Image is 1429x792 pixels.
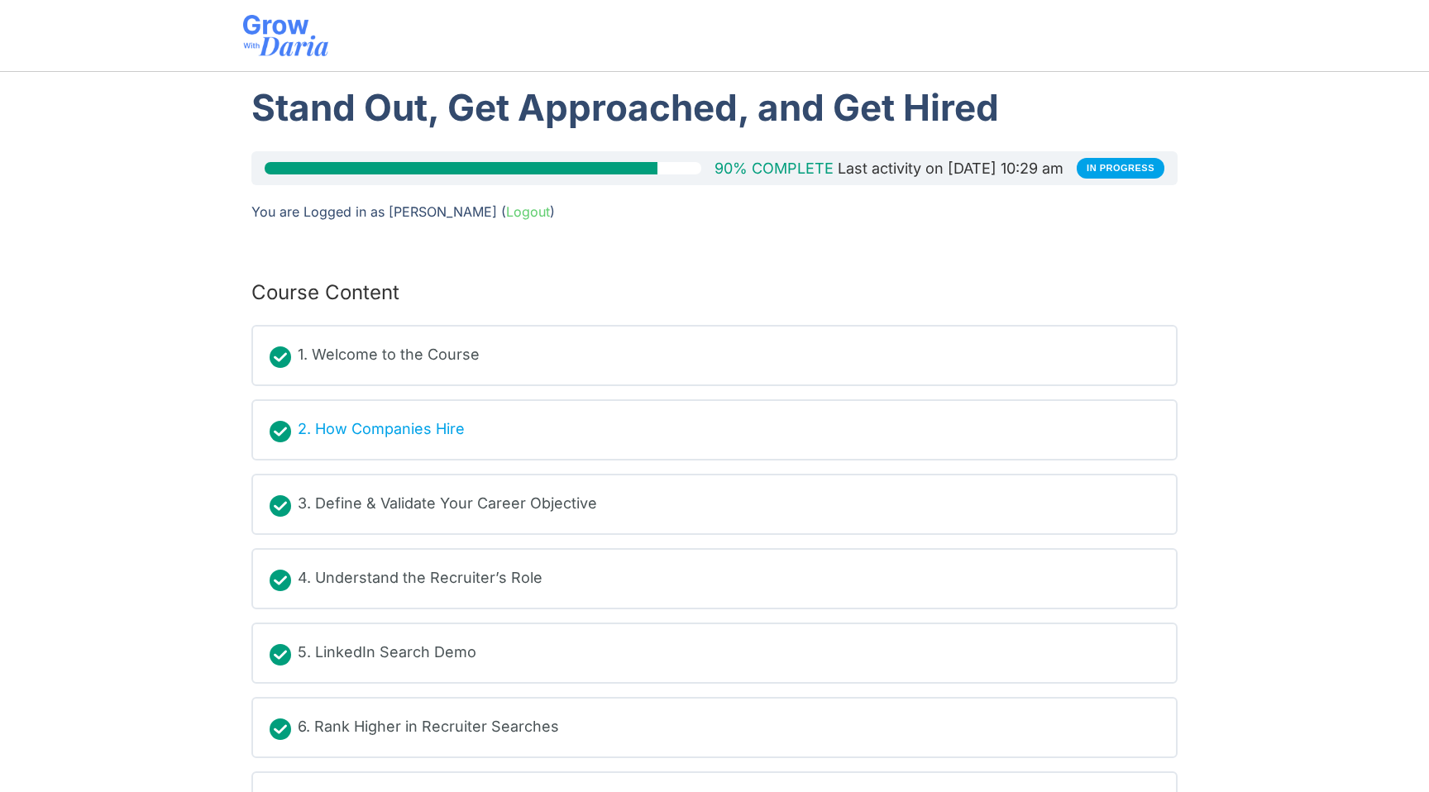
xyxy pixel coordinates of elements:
div: Last activity on [DATE] 10:29 am [838,164,1063,174]
a: Completed 5. LinkedIn Search Demo [270,641,1159,666]
div: Completed [270,718,291,740]
div: 3. Define & Validate Your Career Objective [298,492,597,517]
a: Completed 6. Rank Higher in Recruiter Searches [270,715,1159,740]
div: 5. LinkedIn Search Demo [298,641,476,666]
a: Logout [506,203,550,220]
div: Completed [270,421,291,442]
a: Completed 1. Welcome to the Course [270,343,1159,368]
div: You are Logged in as [PERSON_NAME] ( ) [251,202,1178,222]
div: Completed [270,570,291,591]
a: Completed 4. Understand the Recruiter’s Role [270,566,1159,591]
div: Completed [270,495,291,517]
div: In Progress [1077,158,1164,179]
a: Completed 2. How Companies Hire [270,417,1159,442]
div: 90% Complete [714,164,834,174]
div: Completed [270,346,291,368]
div: 2. How Companies Hire [298,417,465,442]
div: Completed [270,644,291,666]
div: 4. Understand the Recruiter’s Role [298,566,542,591]
h2: Course Content [251,281,399,305]
a: Completed 3. Define & Validate Your Career Objective [270,492,1159,517]
div: 1. Welcome to the Course [298,343,480,368]
div: 6. Rank Higher in Recruiter Searches [298,715,559,740]
h1: Stand Out, Get Approached, and Get Hired​ [251,80,1178,135]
